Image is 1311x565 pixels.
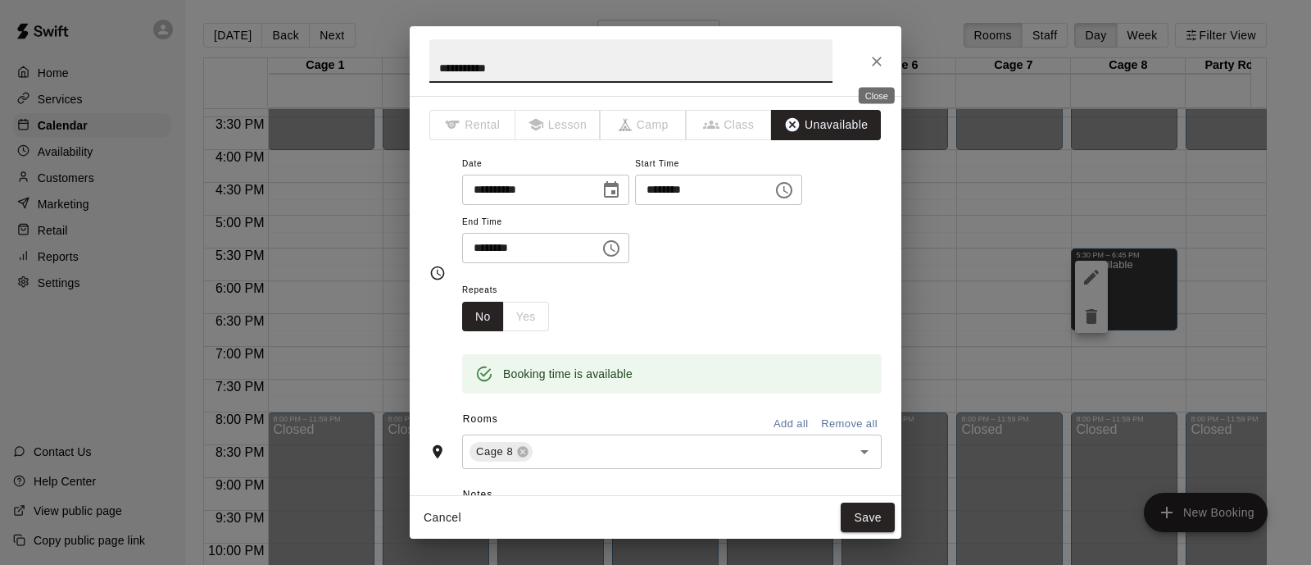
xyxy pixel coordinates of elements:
div: Cage 8 [470,442,533,462]
button: Cancel [416,503,469,533]
button: Unavailable [771,110,881,140]
button: Choose date, selected date is Sep 10, 2025 [595,174,628,207]
button: Save [841,503,895,533]
div: Booking time is available [503,359,633,389]
button: Choose time, selected time is 6:45 PM [595,232,628,265]
span: Rooms [463,413,498,425]
svg: Rooms [429,444,446,460]
button: Choose time, selected time is 5:30 PM [768,174,801,207]
div: Close [859,88,895,104]
button: No [462,302,504,332]
span: Date [462,153,629,175]
span: The type of an existing booking cannot be changed [601,110,687,140]
button: Add all [764,412,817,437]
svg: Timing [429,265,446,281]
span: Notes [463,482,882,508]
span: The type of an existing booking cannot be changed [429,110,515,140]
div: outlined button group [462,302,549,332]
span: Cage 8 [470,444,519,460]
button: Close [862,47,891,76]
button: Open [853,440,876,463]
span: Repeats [462,280,562,302]
button: Remove all [817,412,882,437]
span: Start Time [635,153,802,175]
span: End Time [462,212,629,234]
span: The type of an existing booking cannot be changed [515,110,601,140]
span: The type of an existing booking cannot be changed [687,110,773,140]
